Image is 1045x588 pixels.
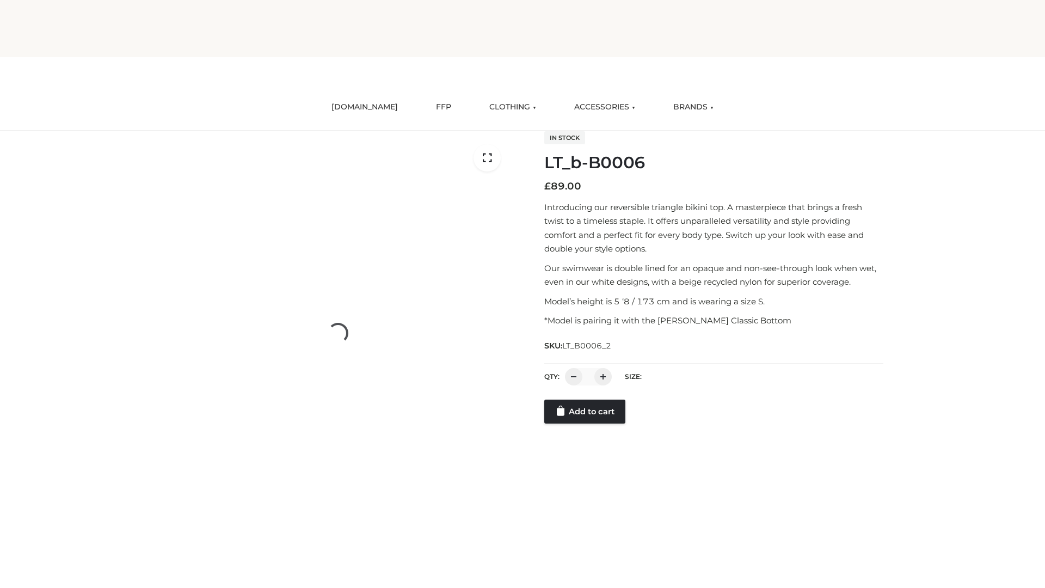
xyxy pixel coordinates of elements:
a: Add to cart [544,400,625,424]
label: QTY: [544,372,560,381]
a: CLOTHING [481,95,544,119]
p: *Model is pairing it with the [PERSON_NAME] Classic Bottom [544,314,883,328]
span: SKU: [544,339,612,352]
span: £ [544,180,551,192]
a: ACCESSORIES [566,95,643,119]
a: FFP [428,95,459,119]
span: LT_B0006_2 [562,341,611,351]
p: Our swimwear is double lined for an opaque and non-see-through look when wet, even in our white d... [544,261,883,289]
span: In stock [544,131,585,144]
label: Size: [625,372,642,381]
p: Introducing our reversible triangle bikini top. A masterpiece that brings a fresh twist to a time... [544,200,883,256]
a: BRANDS [665,95,722,119]
bdi: 89.00 [544,180,581,192]
a: [DOMAIN_NAME] [323,95,406,119]
h1: LT_b-B0006 [544,153,883,173]
p: Model’s height is 5 ‘8 / 173 cm and is wearing a size S. [544,295,883,309]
